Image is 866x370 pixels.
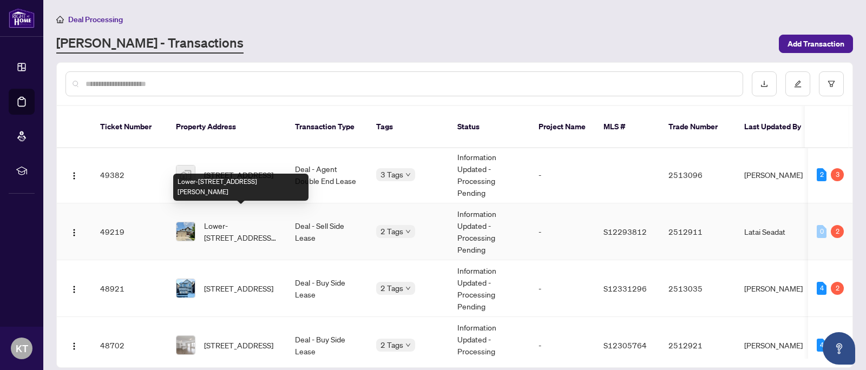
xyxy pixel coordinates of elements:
[828,80,835,88] span: filter
[91,203,167,260] td: 49219
[530,106,595,148] th: Project Name
[760,80,768,88] span: download
[530,147,595,203] td: -
[167,106,286,148] th: Property Address
[817,282,826,295] div: 4
[752,71,777,96] button: download
[380,282,403,294] span: 2 Tags
[91,106,167,148] th: Ticket Number
[603,227,647,236] span: S12293812
[204,220,278,243] span: Lower-[STREET_ADDRESS][PERSON_NAME]
[788,35,844,52] span: Add Transaction
[204,169,273,181] span: [STREET_ADDRESS]
[660,260,736,317] td: 2513035
[204,339,273,351] span: [STREET_ADDRESS]
[286,203,368,260] td: Deal - Sell Side Lease
[9,8,35,28] img: logo
[530,260,595,317] td: -
[449,106,530,148] th: Status
[595,106,660,148] th: MLS #
[831,225,844,238] div: 2
[736,203,817,260] td: Latai Seadat
[380,225,403,237] span: 2 Tags
[56,34,244,54] a: [PERSON_NAME] - Transactions
[65,280,83,297] button: Logo
[286,106,368,148] th: Transaction Type
[380,339,403,351] span: 2 Tags
[56,16,64,23] span: home
[176,279,195,298] img: thumbnail-img
[204,282,273,294] span: [STREET_ADDRESS]
[65,336,83,354] button: Logo
[65,223,83,240] button: Logo
[779,35,853,53] button: Add Transaction
[817,339,826,352] div: 4
[660,147,736,203] td: 2513096
[831,282,844,295] div: 2
[817,168,826,181] div: 2
[380,168,403,181] span: 3 Tags
[70,228,78,237] img: Logo
[368,106,449,148] th: Tags
[405,229,411,234] span: down
[91,147,167,203] td: 49382
[405,172,411,177] span: down
[16,341,28,356] span: KT
[405,342,411,348] span: down
[660,106,736,148] th: Trade Number
[173,174,309,201] div: Lower-[STREET_ADDRESS][PERSON_NAME]
[831,168,844,181] div: 3
[176,166,195,184] img: thumbnail-img
[660,203,736,260] td: 2512911
[817,225,826,238] div: 0
[603,340,647,350] span: S12305764
[176,336,195,354] img: thumbnail-img
[286,147,368,203] td: Deal - Agent Double End Lease
[176,222,195,241] img: thumbnail-img
[823,332,855,365] button: Open asap
[91,260,167,317] td: 48921
[70,285,78,294] img: Logo
[68,15,123,24] span: Deal Processing
[65,166,83,183] button: Logo
[405,286,411,291] span: down
[449,203,530,260] td: Information Updated - Processing Pending
[736,147,817,203] td: [PERSON_NAME]
[603,283,647,293] span: S12331296
[794,80,802,88] span: edit
[785,71,810,96] button: edit
[449,147,530,203] td: Information Updated - Processing Pending
[530,203,595,260] td: -
[70,342,78,351] img: Logo
[736,106,817,148] th: Last Updated By
[449,260,530,317] td: Information Updated - Processing Pending
[286,260,368,317] td: Deal - Buy Side Lease
[736,260,817,317] td: [PERSON_NAME]
[70,171,78,180] img: Logo
[819,71,844,96] button: filter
